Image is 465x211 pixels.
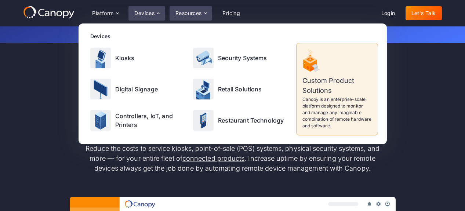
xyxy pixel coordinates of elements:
[190,43,292,73] a: Security Systems
[218,54,267,62] p: Security Systems
[375,6,401,20] a: Login
[115,112,186,129] p: Controllers, IoT, and Printers
[128,6,165,21] div: Devices
[79,143,387,173] p: Reduce the costs to service kiosks, point-of-sale (POS) systems, physical security systems, and m...
[296,43,378,135] a: Custom Product SolutionsCanopy is an enterprise-scale platform designed to monitor and manage any...
[175,11,202,16] div: Resources
[92,11,113,16] div: Platform
[190,74,292,104] a: Retail Solutions
[87,43,189,73] a: Kiosks
[302,76,372,95] p: Custom Product Solutions
[53,31,413,39] p: Get
[190,106,292,135] a: Restaurant Technology
[115,85,158,94] p: Digital Signage
[79,23,387,144] nav: Devices
[134,11,155,16] div: Devices
[406,6,442,20] a: Let's Talk
[87,106,189,135] a: Controllers, IoT, and Printers
[218,116,284,125] p: Restaurant Technology
[87,74,189,104] a: Digital Signage
[217,6,246,20] a: Pricing
[115,54,135,62] p: Kiosks
[90,32,378,40] div: Devices
[302,96,372,129] p: Canopy is an enterprise-scale platform designed to monitor and manage any imaginable combination ...
[86,6,124,21] div: Platform
[218,85,262,94] p: Retail Solutions
[182,154,244,162] a: connected products
[170,6,212,21] div: Resources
